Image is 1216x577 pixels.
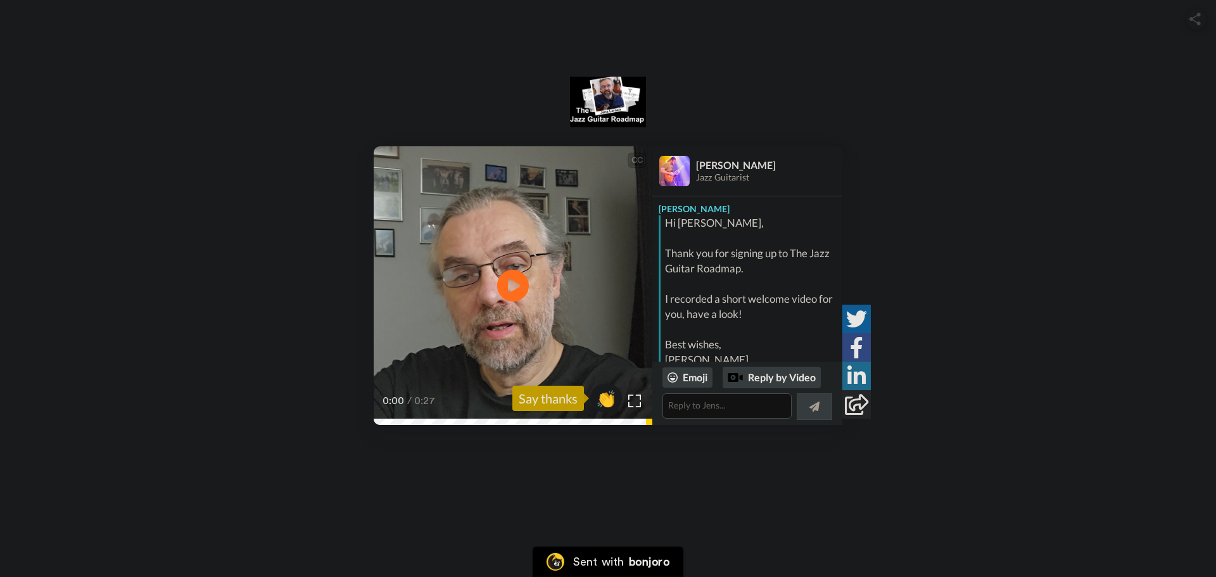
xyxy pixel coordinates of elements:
[662,367,712,388] div: Emoji
[628,395,641,407] img: Full screen
[1189,13,1201,25] img: ic_share.svg
[407,393,412,409] span: /
[728,370,743,385] div: Reply by Video
[629,154,645,167] div: CC
[665,215,839,367] div: Hi [PERSON_NAME], Thank you for signing up to The Jazz Guitar Roadmap. I recorded a short welcome...
[590,388,622,409] span: 👏
[696,172,842,183] div: Jazz Guitarist
[659,156,690,186] img: Profile Image
[383,393,405,409] span: 0:00
[652,196,842,215] div: [PERSON_NAME]
[696,159,842,171] div: [PERSON_NAME]
[570,77,646,127] img: logo
[723,367,821,388] div: Reply by Video
[590,384,622,412] button: 👏
[512,386,584,411] div: Say thanks
[414,393,436,409] span: 0:27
